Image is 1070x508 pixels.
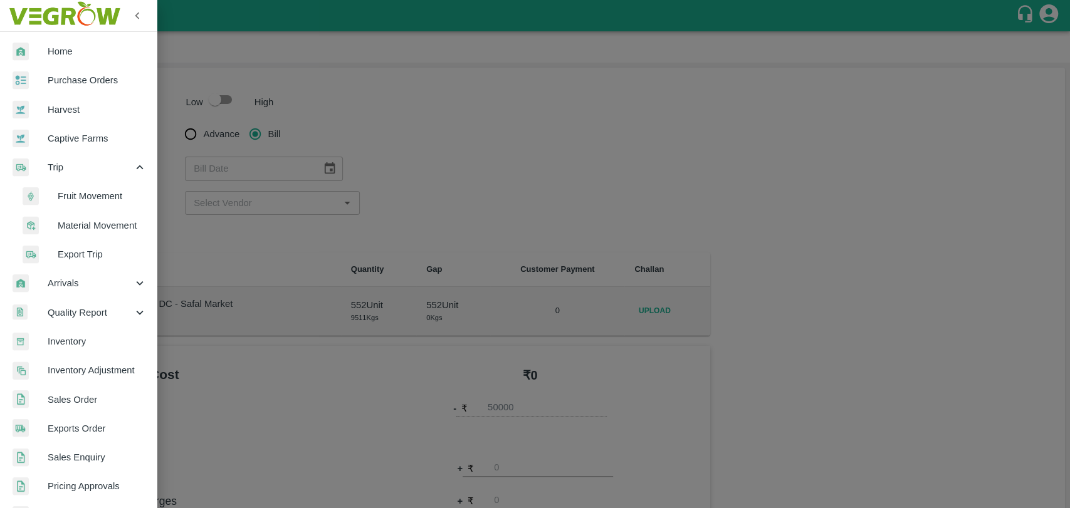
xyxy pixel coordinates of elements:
img: delivery [23,246,39,264]
img: sales [13,448,29,467]
span: Purchase Orders [48,73,147,87]
span: Inventory [48,334,147,348]
a: fruitFruit Movement [10,182,157,210]
img: harvest [13,100,29,119]
span: Trip [48,160,133,174]
span: Arrivals [48,276,133,290]
img: sales [13,477,29,495]
span: Exports Order [48,422,147,435]
span: Inventory Adjustment [48,363,147,377]
img: delivery [13,158,29,177]
img: reciept [13,71,29,90]
span: Fruit Movement [58,189,147,203]
img: harvest [13,129,29,148]
img: whArrival [13,43,29,61]
img: sales [13,390,29,408]
img: qualityReport [13,304,28,320]
img: fruit [23,187,39,205]
img: shipments [13,419,29,437]
img: whInventory [13,333,29,351]
span: Home [48,44,147,58]
span: Export Trip [58,247,147,261]
img: whArrival [13,274,29,293]
a: deliveryExport Trip [10,240,157,269]
span: Captive Farms [48,132,147,145]
span: Sales Enquiry [48,450,147,464]
img: material [23,216,39,235]
span: Material Movement [58,219,147,232]
span: Harvest [48,103,147,117]
span: Quality Report [48,306,133,319]
a: materialMaterial Movement [10,211,157,240]
span: Pricing Approvals [48,479,147,493]
img: inventory [13,361,29,380]
span: Sales Order [48,393,147,407]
